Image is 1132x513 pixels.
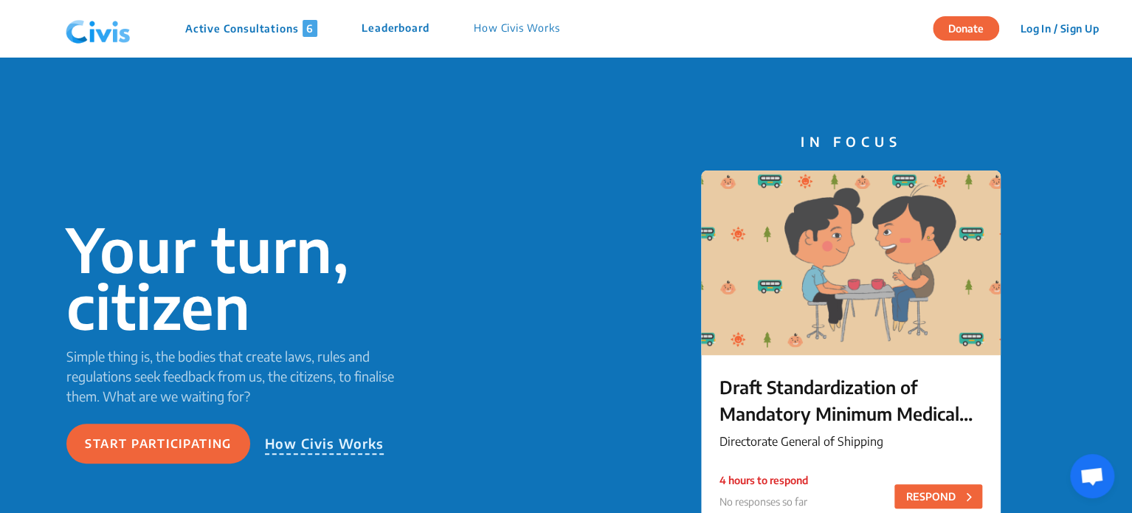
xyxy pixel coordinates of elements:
[362,20,429,37] p: Leaderboard
[719,373,982,427] p: Draft Standardization of Mandatory Minimum Medical Investigations for [DEMOGRAPHIC_DATA] Seafarers
[60,7,137,51] img: navlogo.png
[1070,454,1114,498] div: Open chat
[66,346,416,406] p: Simple thing is, the bodies that create laws, rules and regulations seek feedback from us, the ci...
[66,424,250,464] button: Start participating
[933,16,999,41] button: Donate
[719,472,808,488] p: 4 hours to respond
[303,20,317,37] span: 6
[719,495,807,508] span: No responses so far
[66,221,416,334] p: Your turn, citizen
[474,20,560,37] p: How Civis Works
[1010,17,1108,40] button: Log In / Sign Up
[933,20,1010,35] a: Donate
[894,484,982,509] button: RESPOND
[185,20,317,37] p: Active Consultations
[719,433,982,450] p: Directorate General of Shipping
[265,433,384,455] p: How Civis Works
[701,131,1001,151] p: IN FOCUS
